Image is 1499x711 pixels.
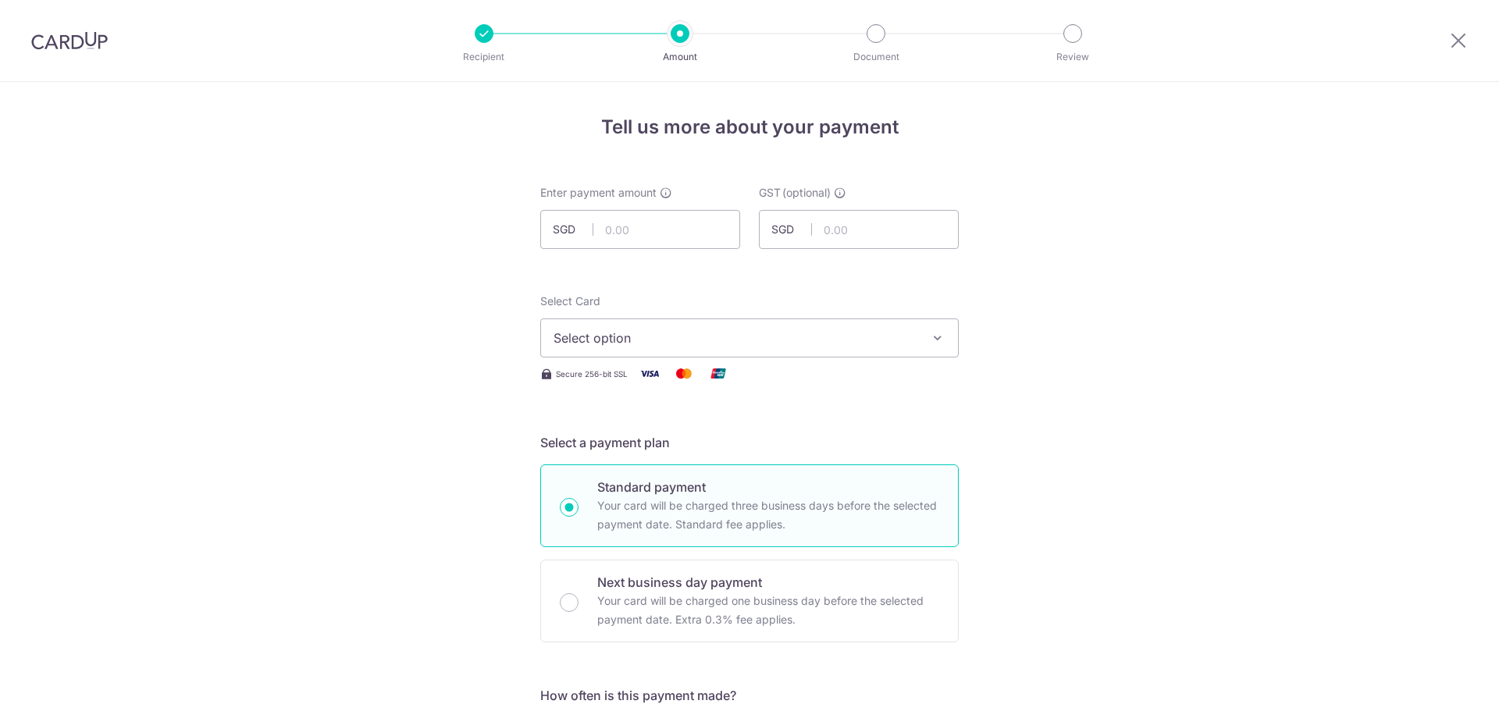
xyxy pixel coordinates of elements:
h4: Tell us more about your payment [540,113,959,141]
img: Mastercard [668,364,700,383]
span: SGD [771,222,812,237]
p: Your card will be charged three business days before the selected payment date. Standard fee appl... [597,496,939,534]
span: Secure 256-bit SSL [556,368,628,380]
img: Visa [634,364,665,383]
span: (optional) [782,185,831,201]
p: Standard payment [597,478,939,496]
img: CardUp [31,31,108,50]
iframe: Opens a widget where you can find more information [1399,664,1483,703]
button: Select option [540,318,959,357]
p: Review [1015,49,1130,65]
p: Your card will be charged one business day before the selected payment date. Extra 0.3% fee applies. [597,592,939,629]
span: translation missing: en.payables.payment_networks.credit_card.summary.labels.select_card [540,294,600,308]
p: Document [818,49,934,65]
span: Select option [554,329,917,347]
h5: How often is this payment made? [540,686,959,705]
p: Next business day payment [597,573,939,592]
input: 0.00 [540,210,740,249]
p: Amount [622,49,738,65]
span: GST [759,185,781,201]
img: Union Pay [703,364,734,383]
span: SGD [553,222,593,237]
span: Enter payment amount [540,185,657,201]
p: Recipient [426,49,542,65]
h5: Select a payment plan [540,433,959,452]
input: 0.00 [759,210,959,249]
